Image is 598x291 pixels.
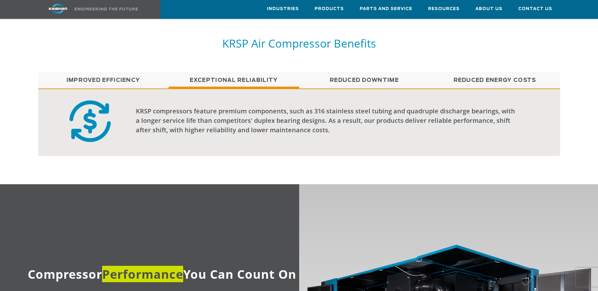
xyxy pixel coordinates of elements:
[102,266,183,282] span: Performance
[169,72,299,88] a: Exceptional reliability
[430,72,560,88] a: Reduced Energy Costs
[267,5,299,13] span: Industries
[360,5,412,13] span: Parts and Service
[34,3,82,14] img: kaishan logo
[518,0,552,17] a: Contact Us
[475,0,502,17] a: About Us
[66,99,115,144] img: cost efficient badge
[360,0,412,17] a: Parts and Service
[75,8,138,10] img: Engineering the future
[267,0,299,17] a: Industries
[28,266,296,282] span: Compressor You Can Count On
[428,0,460,17] a: Resources
[38,72,169,88] a: Improved Efficiency
[38,88,560,156] div: Exceptional reliability
[38,36,560,50] h5: KRSP Air Compressor Benefits
[299,72,430,88] a: Reduced Downtime
[518,5,552,13] span: Contact Us
[315,5,344,13] span: Products
[475,5,502,13] span: About Us
[428,5,460,13] span: Resources
[315,0,344,17] a: Products
[136,106,518,135] div: KRSP compressors feature premium components, such as 316 stainless steel tubing and quadruple dis...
